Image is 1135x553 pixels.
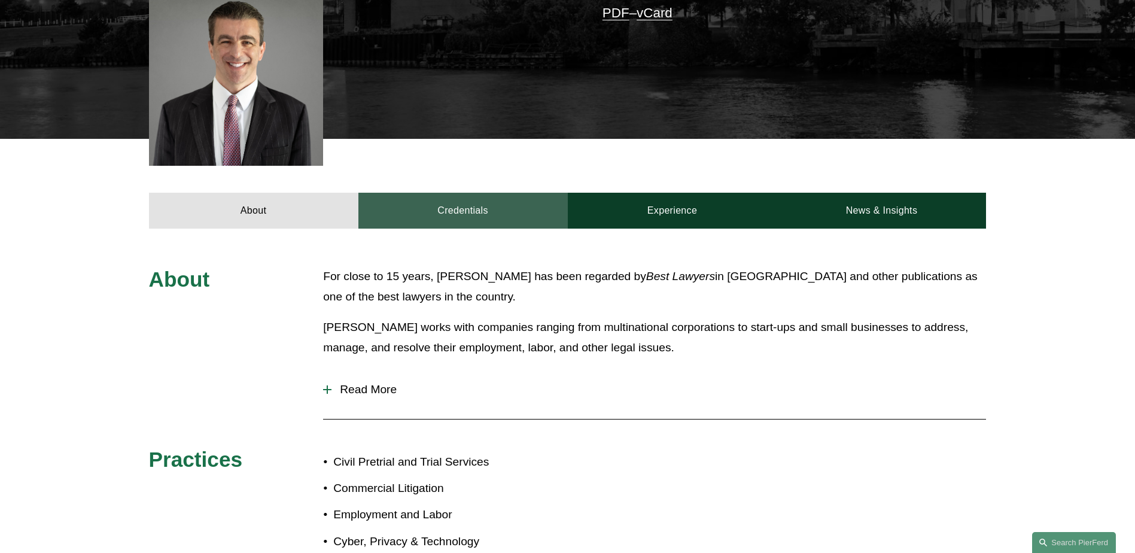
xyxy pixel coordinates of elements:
a: News & Insights [777,193,986,229]
p: Commercial Litigation [333,478,567,499]
p: Employment and Labor [333,505,567,525]
p: For close to 15 years, [PERSON_NAME] has been regarded by in [GEOGRAPHIC_DATA] and other publicat... [323,266,986,308]
a: Search this site [1032,532,1116,553]
a: PDF [603,5,629,20]
em: Best Lawyers [646,270,715,282]
button: Read More [323,374,986,405]
span: Practices [149,448,243,471]
a: vCard [637,5,673,20]
p: [PERSON_NAME] works with companies ranging from multinational corporations to start-ups and small... [323,317,986,358]
span: About [149,268,210,291]
p: Cyber, Privacy & Technology [333,531,567,552]
p: Civil Pretrial and Trial Services [333,452,567,473]
a: About [149,193,358,229]
a: Experience [568,193,777,229]
span: Read More [331,383,986,396]
a: Credentials [358,193,568,229]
